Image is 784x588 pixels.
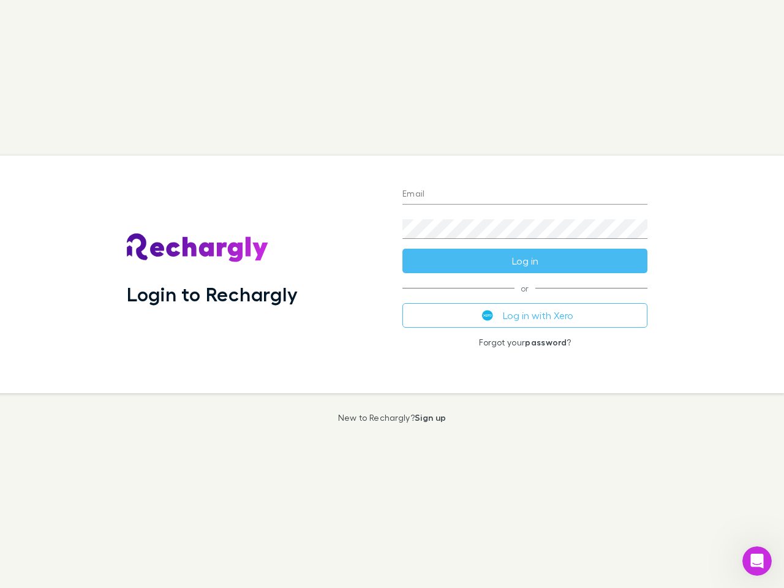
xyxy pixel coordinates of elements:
img: Xero's logo [482,310,493,321]
h1: Login to Rechargly [127,282,298,306]
iframe: Intercom live chat [742,546,772,576]
a: Sign up [415,412,446,423]
p: New to Rechargly? [338,413,447,423]
button: Log in [402,249,647,273]
img: Rechargly's Logo [127,233,269,263]
button: Log in with Xero [402,303,647,328]
a: password [525,337,567,347]
p: Forgot your ? [402,337,647,347]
